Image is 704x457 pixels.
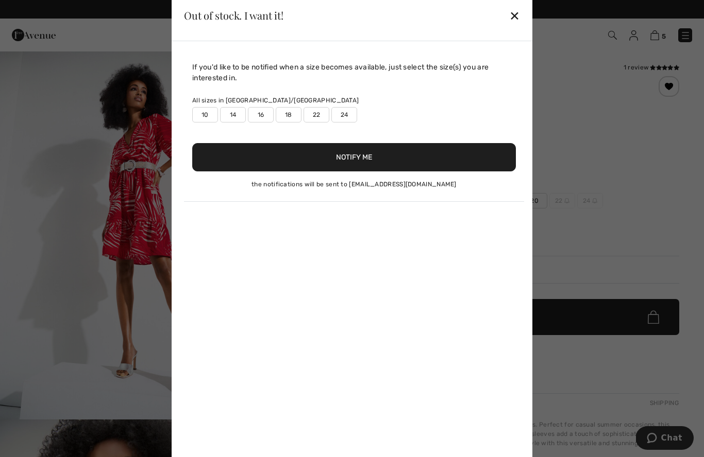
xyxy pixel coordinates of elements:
div: Out of stock. I want it! [184,10,283,21]
label: 16 [248,107,274,122]
label: 14 [220,107,246,122]
label: 10 [192,107,218,122]
label: 22 [304,107,329,122]
label: 18 [276,107,301,122]
label: 24 [331,107,357,122]
div: All sizes in [GEOGRAPHIC_DATA]/[GEOGRAPHIC_DATA] [192,96,516,105]
button: Notify Me [192,143,516,171]
div: ✕ [509,5,520,26]
span: Chat [25,7,46,16]
div: If you'd like to be notified when a size becomes available, just select the size(s) you are inter... [192,62,516,83]
div: the notifications will be sent to [EMAIL_ADDRESS][DOMAIN_NAME] [192,180,516,189]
